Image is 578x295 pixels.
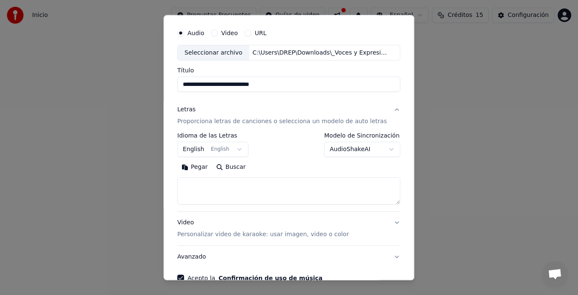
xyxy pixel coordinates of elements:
[249,49,393,57] div: C:\Users\DREP\Downloads\_Voces y Expresiones de Libertad_ (5).mp3
[177,133,400,212] div: LetrasProporciona letras de canciones o selecciona un modelo de auto letras
[212,161,250,174] button: Buscar
[177,99,400,133] button: LetrasProporciona letras de canciones o selecciona un modelo de auto letras
[177,231,349,239] p: Personalizar video de karaoke: usar imagen, video o color
[177,246,400,268] button: Avanzado
[177,68,400,74] label: Título
[187,30,204,36] label: Audio
[177,219,349,239] div: Video
[255,30,267,36] label: URL
[177,118,387,126] p: Proporciona letras de canciones o selecciona un modelo de auto letras
[178,45,249,61] div: Seleccionar archivo
[325,133,401,139] label: Modelo de Sincronización
[177,133,248,139] label: Idioma de las Letras
[221,30,238,36] label: Video
[177,106,195,114] div: Letras
[219,276,323,281] button: Acepto la
[177,212,400,246] button: VideoPersonalizar video de karaoke: usar imagen, video o color
[177,161,212,174] button: Pegar
[187,276,322,281] label: Acepto la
